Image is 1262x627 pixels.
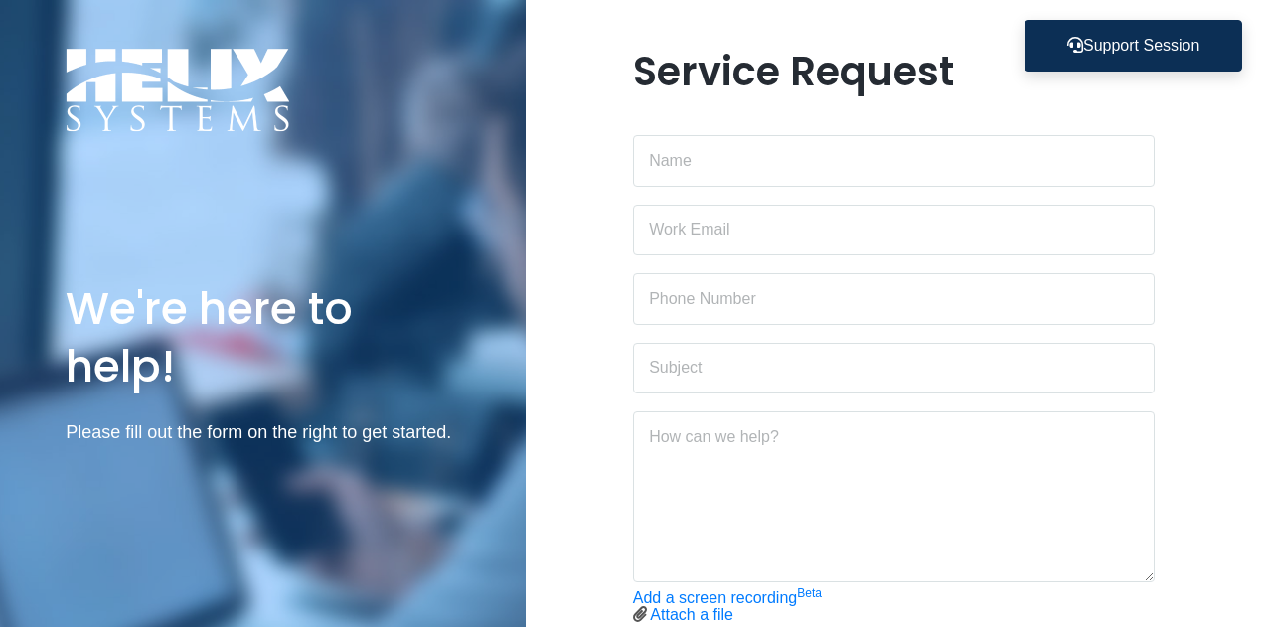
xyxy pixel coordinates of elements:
[633,589,822,606] a: Add a screen recordingBeta
[650,606,733,623] a: Attach a file
[1025,20,1242,72] button: Support Session
[633,135,1156,187] input: Name
[633,343,1156,394] input: Subject
[66,418,460,447] p: Please fill out the form on the right to get started.
[633,273,1156,325] input: Phone Number
[66,48,290,132] img: Logo
[633,48,1156,95] h1: Service Request
[797,586,822,600] sup: Beta
[633,205,1156,256] input: Work Email
[66,280,460,393] h1: We're here to help!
